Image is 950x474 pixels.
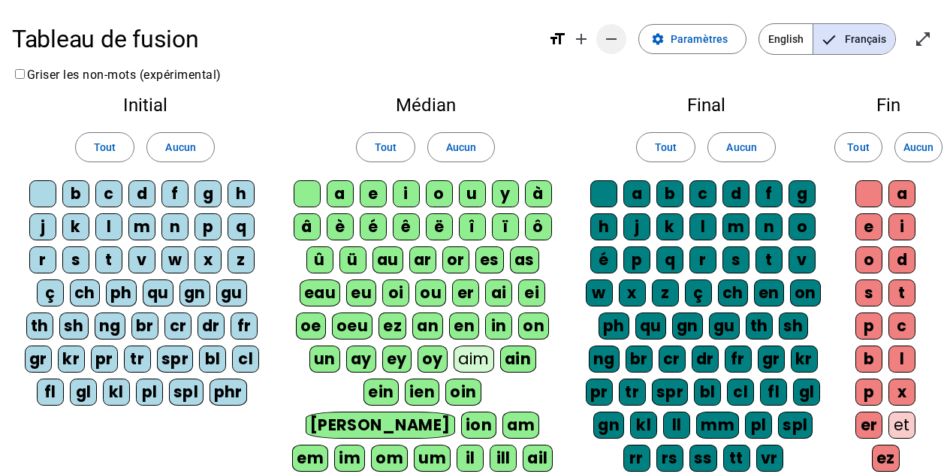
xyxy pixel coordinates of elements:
[459,213,486,240] div: î
[585,96,827,114] h2: Final
[161,246,188,273] div: w
[161,213,188,240] div: n
[656,445,683,472] div: rs
[371,445,408,472] div: om
[37,279,64,306] div: ç
[58,346,85,373] div: kr
[296,312,326,340] div: oe
[623,445,650,472] div: rr
[29,213,56,240] div: j
[755,180,783,207] div: f
[855,379,882,406] div: p
[492,180,519,207] div: y
[309,346,340,373] div: un
[195,180,222,207] div: g
[586,279,613,306] div: w
[659,346,686,373] div: cr
[363,379,399,406] div: ein
[124,346,151,373] div: tr
[15,69,25,79] input: Griser les non-mots (expérimental)
[95,213,122,240] div: l
[518,312,549,340] div: on
[709,312,740,340] div: gu
[596,24,626,54] button: Diminuer la taille de la police
[548,30,566,48] mat-icon: format_size
[722,180,749,207] div: d
[855,213,882,240] div: e
[70,379,97,406] div: gl
[62,213,89,240] div: k
[593,412,624,439] div: gn
[382,346,412,373] div: ey
[689,213,716,240] div: l
[426,213,453,240] div: ë
[165,138,195,156] span: Aucun
[300,279,341,306] div: eau
[418,346,448,373] div: oy
[164,312,192,340] div: cr
[685,279,712,306] div: ç
[586,379,613,406] div: pr
[847,138,869,156] span: Tout
[199,346,226,373] div: bl
[903,138,933,156] span: Aucun
[360,180,387,207] div: e
[518,279,545,306] div: ei
[525,180,552,207] div: à
[95,180,122,207] div: c
[95,246,122,273] div: t
[888,246,915,273] div: d
[758,23,896,55] mat-button-toggle-group: Language selection
[103,379,130,406] div: kl
[409,246,436,273] div: ar
[131,312,158,340] div: br
[59,312,89,340] div: sh
[446,138,476,156] span: Aucun
[457,445,484,472] div: il
[339,246,366,273] div: ü
[638,24,746,54] button: Paramètres
[346,346,376,373] div: ay
[525,213,552,240] div: ô
[778,412,813,439] div: spl
[789,246,816,273] div: v
[490,445,517,472] div: ill
[95,312,125,340] div: ng
[725,346,752,373] div: fr
[195,213,222,240] div: p
[855,346,882,373] div: b
[635,312,666,340] div: qu
[136,379,163,406] div: pl
[636,132,695,162] button: Tout
[91,346,118,373] div: pr
[70,279,100,306] div: ch
[146,132,214,162] button: Aucun
[445,379,481,406] div: oin
[306,412,455,439] div: [PERSON_NAME]
[393,213,420,240] div: ê
[689,180,716,207] div: c
[449,312,479,340] div: en
[75,132,134,162] button: Tout
[461,412,497,439] div: ion
[356,132,415,162] button: Tout
[572,30,590,48] mat-icon: add
[210,379,248,406] div: phr
[692,346,719,373] div: dr
[756,445,783,472] div: vr
[746,312,773,340] div: th
[232,346,259,373] div: cl
[12,68,222,82] label: Griser les non-mots (expérimental)
[789,213,816,240] div: o
[619,279,646,306] div: x
[855,246,882,273] div: o
[405,379,440,406] div: ien
[500,346,536,373] div: ain
[393,180,420,207] div: i
[888,279,915,306] div: t
[523,445,553,472] div: ail
[760,379,787,406] div: fl
[290,96,561,114] h2: Médian
[459,180,486,207] div: u
[24,96,266,114] h2: Initial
